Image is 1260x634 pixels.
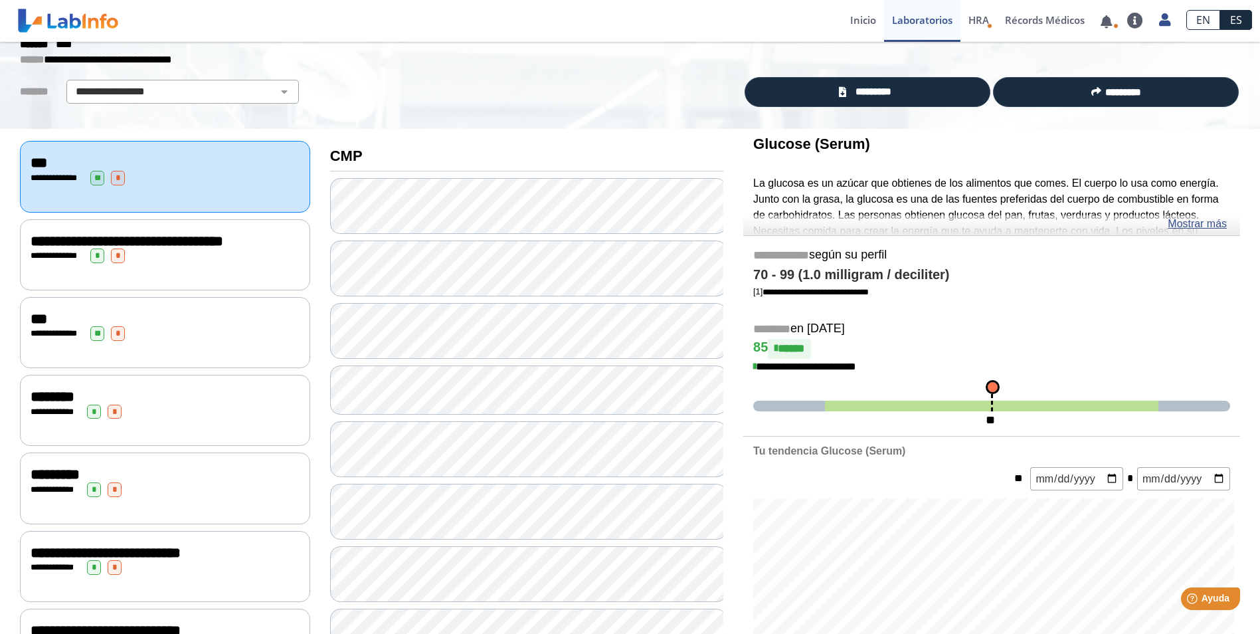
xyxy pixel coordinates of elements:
[968,13,989,27] span: HRA
[753,267,1230,283] h4: 70 - 99 (1.0 milligram / deciliter)
[1186,10,1220,30] a: EN
[330,148,363,164] b: CMP
[753,339,1230,359] h4: 85
[753,322,1230,337] h5: en [DATE]
[1142,582,1245,619] iframe: Help widget launcher
[753,136,870,152] b: Glucose (Serum)
[753,445,905,457] b: Tu tendencia Glucose (Serum)
[753,175,1230,271] p: La glucosa es un azúcar que obtienes de los alimentos que comes. El cuerpo lo usa como energía. J...
[1030,467,1123,490] input: mm/dd/yyyy
[753,248,1230,263] h5: según su perfil
[1137,467,1230,490] input: mm/dd/yyyy
[1220,10,1252,30] a: ES
[1168,216,1227,232] a: Mostrar más
[753,286,869,296] a: [1]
